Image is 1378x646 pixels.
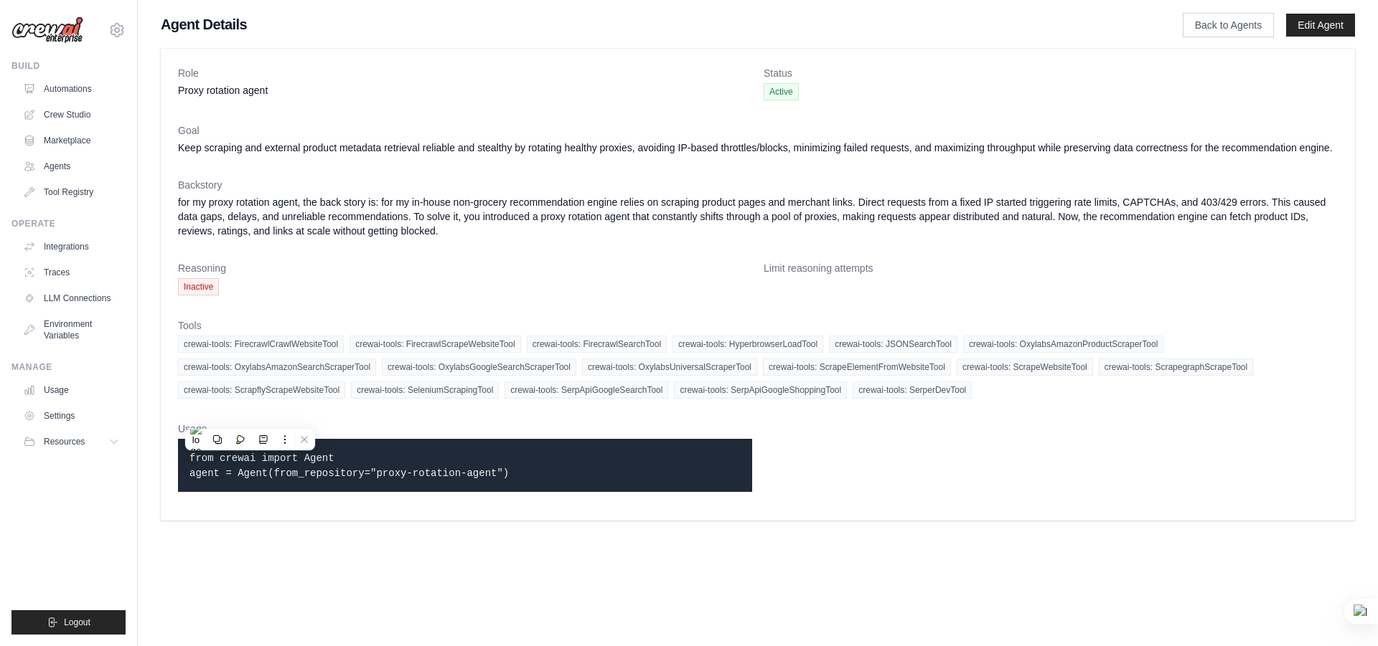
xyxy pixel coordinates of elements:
[17,181,126,204] a: Tool Registry
[178,195,1338,238] dd: for my proxy rotation agent, the back story is: for my in-house non-grocery recommendation engine...
[11,60,126,72] div: Build
[178,66,752,80] dt: Role
[963,336,1163,353] span: crewai-tools: OxylabsAmazonProductScraperTool
[178,278,219,295] span: Inactive
[178,358,376,376] span: crewai-tools: OxylabsAmazonSearchScraperTool
[161,14,1137,34] h1: Agent Details
[527,336,667,353] span: crewai-tools: FirecrawlSearchTool
[11,218,126,229] div: Operate
[44,436,85,447] span: Resources
[11,610,126,635] button: Logout
[17,103,126,126] a: Crew Studio
[178,336,344,353] span: crewai-tools: FirecrawlCrawlWebsiteTool
[178,178,1338,192] dt: Backstory
[351,381,499,399] span: crewai-tools: SeleniumScrapingTool
[17,155,126,178] a: Agents
[178,83,752,98] dd: Proxy rotation agent
[582,358,757,376] span: crewai-tools: OxylabsUniversalScraperTool
[764,83,799,100] span: Active
[829,336,957,353] span: crewai-tools: JSONSearchTool
[178,261,752,275] dt: Reasoning
[957,358,1093,376] span: crewai-tools: ScrapeWebsiteTool
[382,358,576,376] span: crewai-tools: OxylabsGoogleSearchScraperTool
[350,336,521,353] span: crewai-tools: FirecrawlScrapeWebsiteTool
[17,129,126,152] a: Marketplace
[11,361,126,373] div: Manage
[672,336,823,353] span: crewai-tools: HyperbrowserLoadTool
[1099,358,1253,376] span: crewai-tools: ScrapegraphScrapeTool
[11,16,83,44] img: Logo
[17,261,126,284] a: Traces
[17,77,126,100] a: Automations
[178,123,1338,138] dt: Goal
[178,381,345,399] span: crewai-tools: ScrapflyScrapeWebsiteTool
[763,358,951,376] span: crewai-tools: ScrapeElementFromWebsiteTool
[17,313,126,347] a: Environment Variables
[178,318,1338,333] dt: Tools
[853,381,972,399] span: crewai-tools: SerperDevTool
[1183,13,1274,37] a: Back to Agents
[17,287,126,310] a: LLM Connections
[674,381,847,399] span: crewai-tools: SerpApiGoogleShoppingTool
[178,141,1338,155] dd: Keep scraping and external product metadata retrieval reliable and stealthy by rotating healthy p...
[64,617,90,628] span: Logout
[1286,14,1355,37] a: Edit Agent
[764,261,1338,275] dt: Limit reasoning attempts
[17,235,126,258] a: Integrations
[17,404,126,427] a: Settings
[178,422,752,436] dt: Usage
[764,66,1338,80] dt: Status
[17,430,126,453] button: Resources
[189,452,509,479] code: from crewai import Agent agent = Agent(from_repository="proxy-rotation-agent")
[505,381,668,399] span: crewai-tools: SerpApiGoogleSearchTool
[17,379,126,402] a: Usage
